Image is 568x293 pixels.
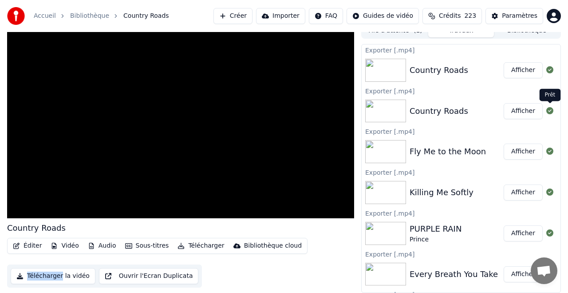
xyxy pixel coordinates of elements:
[123,12,169,20] span: Country Roads
[410,105,468,117] div: Country Roads
[464,12,476,20] span: 223
[309,8,343,24] button: FAQ
[256,8,305,24] button: Importer
[213,8,252,24] button: Créer
[174,240,228,252] button: Télécharger
[11,268,95,284] button: Télécharger la vidéo
[362,126,560,136] div: Exporter [.mp4]
[504,103,543,119] button: Afficher
[362,85,560,96] div: Exporter [.mp4]
[485,8,543,24] button: Paramètres
[502,12,537,20] div: Paramètres
[410,64,468,76] div: Country Roads
[34,12,169,20] nav: breadcrumb
[244,241,302,250] div: Bibliothèque cloud
[410,223,461,235] div: PURPLE RAIN
[362,167,560,177] div: Exporter [.mp4]
[504,144,543,160] button: Afficher
[70,12,109,20] a: Bibliothèque
[410,145,486,158] div: Fly Me to the Moon
[410,268,498,281] div: Every Breath You Take
[9,240,45,252] button: Éditer
[362,249,560,259] div: Exporter [.mp4]
[540,89,561,101] div: Prêt
[504,185,543,201] button: Afficher
[362,44,560,55] div: Exporter [.mp4]
[504,266,543,282] button: Afficher
[504,62,543,78] button: Afficher
[347,8,419,24] button: Guides de vidéo
[99,268,199,284] button: Ouvrir l'Ecran Duplicata
[504,225,543,241] button: Afficher
[7,222,66,234] div: Country Roads
[531,257,557,284] div: Ouvrir le chat
[439,12,461,20] span: Crédits
[7,7,25,25] img: youka
[410,235,461,244] div: Prince
[422,8,482,24] button: Crédits223
[84,240,120,252] button: Audio
[362,208,560,218] div: Exporter [.mp4]
[122,240,173,252] button: Sous-titres
[410,186,473,199] div: Killing Me Softly
[47,240,82,252] button: Vidéo
[34,12,56,20] a: Accueil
